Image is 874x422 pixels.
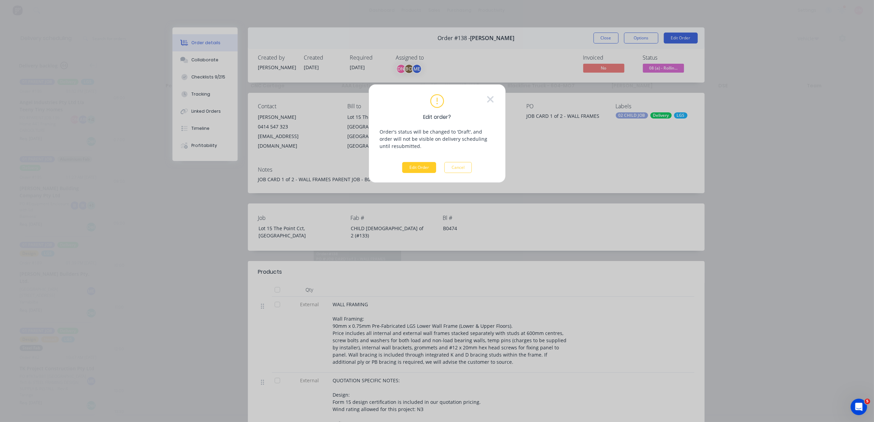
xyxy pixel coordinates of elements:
span: 5 [865,399,870,404]
span: Edit order? [423,113,451,121]
button: Edit Order [402,162,436,173]
p: Order's status will be changed to 'Draft', and order will not be visible on delivery scheduling u... [380,128,494,150]
button: Cancel [444,162,472,173]
iframe: Intercom live chat [851,399,867,415]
